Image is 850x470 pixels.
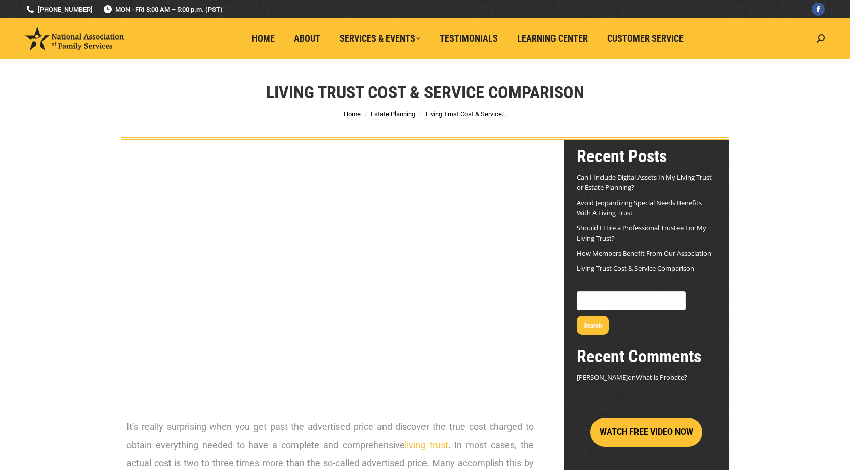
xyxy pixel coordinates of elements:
a: Estate Planning [371,110,415,118]
a: Home [344,110,361,118]
a: How Members Benefit From Our Association [577,249,711,258]
h2: Recent Comments [577,345,716,367]
a: Should I Hire a Professional Trustee For My Living Trust? [577,223,706,243]
span: MON - FRI 8:00 AM – 5:00 p.m. (PST) [103,5,223,14]
h2: Recent Posts [577,145,716,167]
a: Avoid Jeopardizing Special Needs Benefits With A Living Trust [577,198,702,217]
span: [PERSON_NAME] [577,373,628,382]
a: Living Trust Cost & Service Comparison [577,264,694,273]
a: What is Probate? [636,373,687,382]
a: living trust [405,440,448,450]
img: National Association of Family Services [25,27,124,50]
a: About [287,29,327,48]
a: Testimonials [433,29,505,48]
button: WATCH FREE VIDEO NOW [590,418,702,447]
a: Facebook page opens in new window [812,3,825,16]
span: Customer Service [607,33,684,44]
span: Services & Events [339,33,420,44]
footer: on [577,372,716,382]
a: [PHONE_NUMBER] [25,5,93,14]
h1: Living Trust Cost & Service Comparison [266,81,584,103]
a: Learning Center [510,29,595,48]
span: Learning Center [517,33,588,44]
button: Search [577,316,609,335]
span: About [294,33,320,44]
span: Home [252,33,275,44]
span: Living Trust Cost & Service… [426,110,506,118]
a: Home [245,29,282,48]
a: Can I Include Digital Assets In My Living Trust or Estate Planning? [577,173,712,192]
a: WATCH FREE VIDEO NOW [590,427,702,437]
span: Testimonials [440,33,498,44]
a: Customer Service [600,29,691,48]
iframe: Living Trust Comparison [121,140,539,390]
